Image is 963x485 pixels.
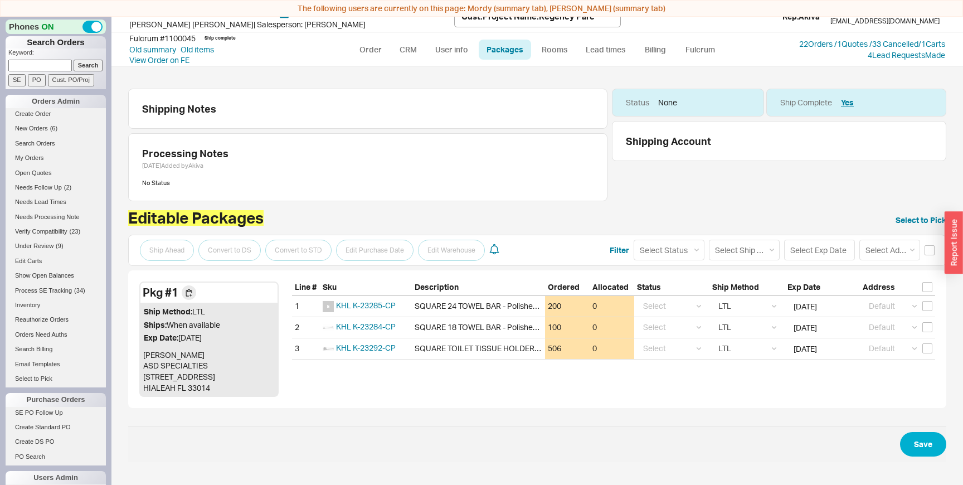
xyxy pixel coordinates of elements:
span: ( 34 ) [74,287,85,294]
span: Ship Ahead [149,244,184,257]
a: Billing [636,40,675,60]
span: Ship Method: [144,307,192,316]
button: Save [900,432,946,457]
img: GBH_SQTemplate_fb2zxj [323,322,334,333]
a: Packages [479,40,531,60]
div: Status [626,97,649,108]
div: Orders Admin [6,95,106,108]
input: Cust. PO/Proj [48,74,94,86]
a: Email Templates [6,358,106,370]
div: Processing Notes [142,147,594,159]
a: SE PO Follow Up [6,407,106,419]
div: No Status [142,178,170,187]
div: Ship Method [709,282,785,296]
div: Ship complete [205,35,236,41]
div: SQUARE TOILET TISSUE HOLDER - Polished Chrome [415,343,542,354]
a: Search Orders [6,138,106,149]
button: Edit Warehouse [418,240,485,261]
div: Exp Date [785,282,860,296]
div: Sku [320,282,412,296]
div: [EMAIL_ADDRESS][DOMAIN_NAME] [830,17,940,25]
a: CRM [392,40,425,60]
a: Old items [181,44,214,55]
div: 0 [590,296,634,317]
a: Create Order [6,108,106,120]
div: When available [144,319,274,331]
div: SQUARE 18 TOWEL BAR - Polished Chrome [415,322,542,333]
div: Shipping Account [626,135,711,147]
a: Create DS PO [6,436,106,448]
div: Purchase Orders [6,393,106,406]
a: Verify Compatibility(23) [6,226,106,237]
div: Shipping Notes [142,103,602,115]
div: 2 [292,317,320,338]
div: Address [860,282,935,296]
span: ON [41,21,54,32]
a: Reauthorize Orders [6,314,106,326]
button: Edit Purchase Date [336,240,414,261]
a: Select to Pick [896,215,946,226]
div: Status [634,282,709,296]
a: Create Standard PO [6,421,106,433]
span: [PERSON_NAME] ASD SPECIALTIES [STREET_ADDRESS] HIALEAH FL 33014 [143,350,215,392]
a: 4Lead RequestsMade [868,50,945,60]
a: Search Billing [6,343,106,355]
a: Open Quotes [6,167,106,179]
a: Process SE Tracking(34) [6,285,106,297]
span: Edit Purchase Date [346,244,404,257]
img: no_photo [323,301,334,312]
div: 0 [590,317,634,338]
button: Filter [610,245,629,256]
a: Old summary [129,44,176,55]
a: View Order on FE [129,55,189,65]
span: Mordy (summary tab), [PERSON_NAME] (summary tab) [468,3,665,13]
a: Needs Processing Note [6,211,106,223]
div: None [658,97,677,108]
div: 0 [590,338,634,359]
button: Convert to DS [198,240,261,261]
a: Rooms [533,40,575,60]
span: ( 2 ) [64,184,71,191]
div: 200 [548,300,561,312]
div: Pkg # 1 [143,285,178,300]
span: Edit Warehouse [427,244,475,257]
a: Show Open Balances [6,270,106,282]
a: Orders Need Auths [6,329,106,341]
a: User info [427,40,476,60]
div: 3 [292,338,320,359]
input: SE [8,74,26,86]
input: Select Exp Date [784,240,855,260]
div: 100 [548,322,561,333]
span: Process SE Tracking [15,287,72,294]
div: Phones [6,20,106,34]
span: Exp Date: [144,333,178,342]
a: Under Review(9) [6,240,106,252]
a: KHL K-23292-CP [336,343,396,352]
div: [PERSON_NAME] [PERSON_NAME] | Salesperson: [PERSON_NAME] [129,19,454,30]
a: Order [352,40,390,60]
div: Ordered [545,282,590,296]
span: New Orders [15,125,48,132]
a: Lead times [577,40,634,60]
div: Ship Complete [780,97,832,108]
a: Fulcrum [677,40,723,60]
div: Fulcrum # 1100045 [129,33,196,44]
span: Needs Processing Note [15,214,80,220]
a: KHL K-23284-CP [336,322,396,331]
div: Users Admin [6,471,106,484]
button: Ship Ahead [140,240,194,261]
a: KHL K-23285-CP [336,300,396,310]
span: Verify Compatibility [15,228,67,235]
div: [DATE] [144,332,274,343]
button: Yes [841,97,854,108]
div: Line # [292,282,320,296]
img: GBH_SQTemplate_sdna61 [323,343,334,355]
button: Convert to STD [265,240,332,261]
div: Description [412,282,545,296]
a: PO Search [6,451,106,463]
a: My Orders [6,152,106,164]
div: 1 [292,296,320,317]
span: Convert to DS [208,244,251,257]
